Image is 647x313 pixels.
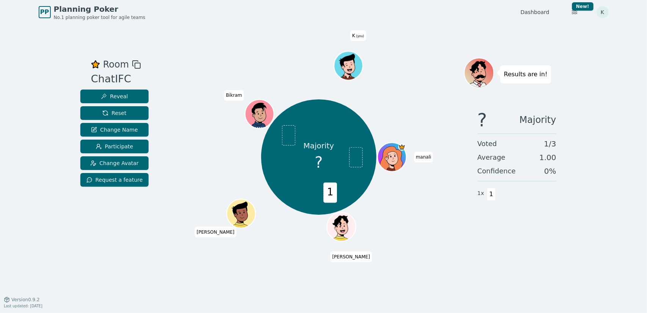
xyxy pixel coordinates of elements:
[54,14,146,20] span: No.1 planning poker tool for agile teams
[86,176,143,184] span: Request a feature
[331,252,372,262] span: Click to change your name
[544,166,556,176] span: 0 %
[91,126,138,134] span: Change Name
[335,52,362,79] button: Click to change your avatar
[487,188,496,201] span: 1
[478,189,484,198] span: 1 x
[315,151,323,174] span: ?
[521,8,550,16] a: Dashboard
[101,93,128,100] span: Reveal
[568,5,581,19] button: New!
[54,4,146,14] span: Planning Poker
[102,109,126,117] span: Reset
[11,297,40,303] span: Version 0.9.2
[478,111,487,129] span: ?
[478,138,497,149] span: Voted
[350,30,366,41] span: Click to change your name
[195,227,237,238] span: Click to change your name
[40,8,49,17] span: PP
[478,166,516,176] span: Confidence
[90,159,139,167] span: Change Avatar
[398,143,406,151] span: manali is the host
[597,6,609,18] button: K
[91,58,100,71] button: Remove as favourite
[80,156,149,170] button: Change Avatar
[39,4,146,20] a: PPPlanning PokerNo.1 planning poker tool for agile teams
[520,111,556,129] span: Majority
[80,106,149,120] button: Reset
[355,35,364,38] span: (you)
[103,58,129,71] span: Room
[572,2,594,11] div: New!
[539,152,556,163] span: 1.00
[323,182,337,203] span: 1
[80,140,149,153] button: Participate
[91,71,141,87] div: ChatIFC
[414,152,433,162] span: Click to change your name
[304,140,334,151] p: Majority
[80,90,149,103] button: Reveal
[224,90,244,101] span: Click to change your name
[80,123,149,137] button: Change Name
[96,143,133,150] span: Participate
[478,152,506,163] span: Average
[80,173,149,187] button: Request a feature
[544,138,556,149] span: 1 / 3
[4,297,40,303] button: Version0.9.2
[504,69,548,80] p: Results are in!
[4,304,42,308] span: Last updated: [DATE]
